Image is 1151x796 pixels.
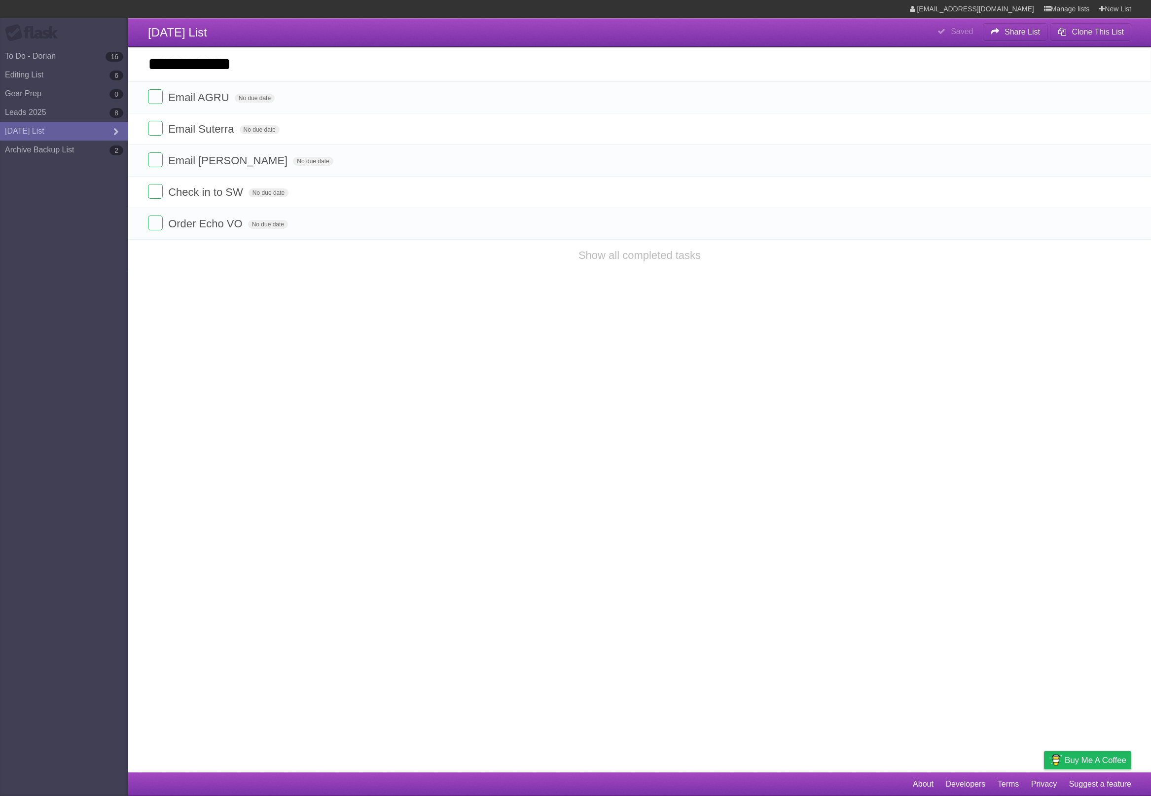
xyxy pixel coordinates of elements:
a: Developers [945,775,985,794]
span: Buy me a coffee [1065,752,1126,769]
label: Done [148,89,163,104]
label: Done [148,216,163,230]
b: Clone This List [1072,28,1124,36]
div: Flask [5,24,64,42]
span: [DATE] List [148,26,207,39]
a: Buy me a coffee [1044,751,1131,769]
span: Order Echo VO [168,217,245,230]
b: 16 [106,52,123,62]
span: No due date [293,157,333,166]
a: Show all completed tasks [578,249,701,261]
img: Buy me a coffee [1049,752,1062,768]
a: Privacy [1031,775,1057,794]
span: Email AGRU [168,91,231,104]
b: Share List [1005,28,1040,36]
b: 8 [109,108,123,118]
button: Clone This List [1050,23,1131,41]
label: Done [148,184,163,199]
span: No due date [240,125,280,134]
span: Email [PERSON_NAME] [168,154,290,167]
button: Share List [983,23,1048,41]
span: Check in to SW [168,186,246,198]
span: No due date [249,188,288,197]
b: Saved [951,27,973,36]
label: Done [148,152,163,167]
a: About [913,775,934,794]
a: Terms [998,775,1019,794]
span: Email Suterra [168,123,236,135]
label: Done [148,121,163,136]
span: No due date [248,220,288,229]
b: 6 [109,71,123,80]
span: No due date [235,94,275,103]
b: 2 [109,145,123,155]
a: Suggest a feature [1069,775,1131,794]
b: 0 [109,89,123,99]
